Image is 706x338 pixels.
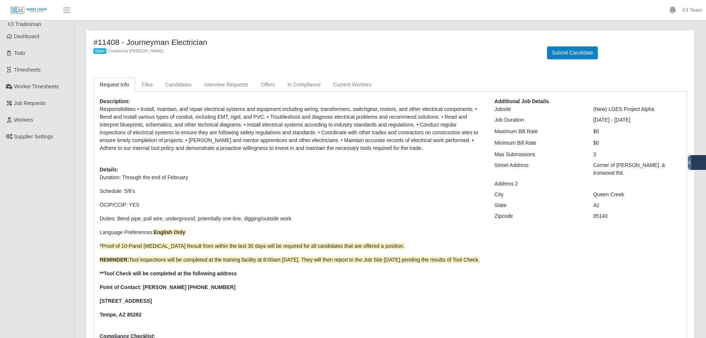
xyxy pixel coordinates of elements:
[108,49,163,53] span: Created by [PERSON_NAME]
[588,151,686,158] div: 3
[494,98,549,104] b: Additional Job Details
[327,78,377,92] a: Current Workers
[281,78,327,92] a: In Compliance
[489,161,587,177] div: Street Address
[547,46,598,59] button: Submit Candidate
[489,139,587,147] div: Minimum Bill Rate
[100,284,235,290] strong: Point of Contact: [PERSON_NAME] [PHONE_NUMBER]
[14,67,41,73] span: Timesheets
[588,212,686,220] div: 85140
[14,83,59,89] span: Worker Timesheets
[100,243,405,249] span: *Proof of 10-Panel [MEDICAL_DATA] Result from within the last 30 days will be required for all ca...
[588,116,686,124] div: [DATE] - [DATE]
[100,312,142,318] strong: Tempe, AZ 85282
[100,257,480,263] span: Tool inspections will be completed at the training facility at 8:00am [DATE]. They will then repo...
[93,48,106,54] span: Open
[489,151,587,158] div: Max Submissions
[14,50,25,56] span: Todo
[588,128,686,135] div: $0
[100,270,237,276] strong: **Tool Check will be completed at the following address
[14,134,53,140] span: Supplier Settings
[100,215,483,223] p: Duties: Bend pipe, pull wire, underground, potentially one-line, digging/outside work
[14,100,46,106] span: Job Requests
[154,229,186,235] strong: English Only
[489,201,587,209] div: State
[100,98,130,104] b: Description:
[588,191,686,198] div: Queen Creek
[489,116,587,124] div: Job Duration
[588,139,686,147] div: $0
[135,78,159,92] a: Files
[588,201,686,209] div: Az
[14,33,40,39] span: Dashboard
[100,298,152,304] strong: [STREET_ADDRESS]
[100,174,483,181] p: Duration: Through the end of February
[489,128,587,135] div: Maximum Bill Rate
[10,6,47,14] img: SLM Logo
[588,105,686,113] div: (New) LGES Project Alpha
[682,6,702,14] a: X3 Team
[100,257,129,263] strong: REMINDER:
[7,21,41,27] span: X3 Tradesman
[489,191,587,198] div: City
[100,229,483,236] p: Language Preferences:
[255,78,281,92] a: Offers
[489,212,587,220] div: Zipcode
[93,78,135,92] a: Request Info
[159,78,198,92] a: Candidates
[489,105,587,113] div: Jobsite
[100,187,483,195] p: Schedule: 5/8's
[489,180,587,188] div: Address 2
[93,37,536,47] h4: #11408 - Journeyman Electrician
[100,105,483,152] p: Responsibilities • Install, maintain, and repair electrical systems and equipment including wirin...
[100,167,119,173] b: Details:
[14,117,33,123] span: Workers
[588,161,686,177] div: Corner of [PERSON_NAME]. & Ironwood Rd.
[198,78,255,92] a: Interview Requests
[100,201,483,209] p: OCIP/CCIP: YES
